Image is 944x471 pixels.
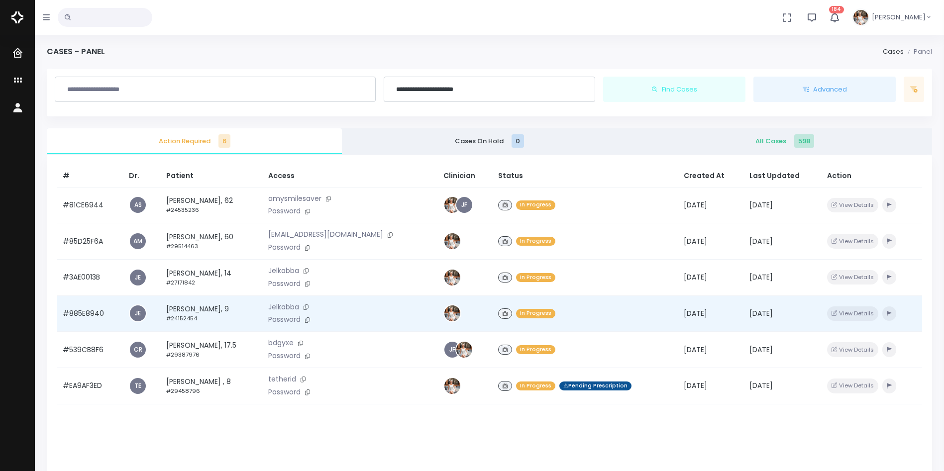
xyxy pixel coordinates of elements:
[130,233,146,249] a: AM
[268,266,431,277] p: Jelkabba
[516,237,555,246] span: In Progress
[492,165,678,188] th: Status
[749,236,773,246] span: [DATE]
[678,165,743,188] th: Created At
[904,47,932,57] li: Panel
[268,314,431,325] p: Password
[160,259,262,295] td: [PERSON_NAME], 14
[166,242,198,250] small: #29514463
[160,368,262,404] td: [PERSON_NAME] , 8
[130,197,146,213] a: AS
[166,387,200,395] small: #29458796
[160,187,262,223] td: [PERSON_NAME], 62
[753,77,896,102] button: Advanced
[684,380,707,390] span: [DATE]
[47,47,105,56] h4: Cases - Panel
[268,206,431,217] p: Password
[130,378,146,394] a: TE
[516,200,555,210] span: In Progress
[166,351,200,359] small: #29387976
[444,342,460,358] a: JF
[827,342,878,357] button: View Details
[743,165,821,188] th: Last Updated
[268,387,431,398] p: Password
[130,342,146,358] a: CR
[268,279,431,289] p: Password
[749,380,773,390] span: [DATE]
[57,368,123,404] td: #EA9AF3ED
[166,314,197,322] small: #24152454
[160,223,262,260] td: [PERSON_NAME], 60
[684,236,707,246] span: [DATE]
[516,309,555,318] span: In Progress
[268,302,431,313] p: Jelkabba
[123,165,160,188] th: Dr.
[268,242,431,253] p: Password
[57,259,123,295] td: #3AE0013B
[749,308,773,318] span: [DATE]
[827,306,878,321] button: View Details
[512,134,524,148] span: 0
[11,7,23,28] img: Logo Horizontal
[160,165,262,188] th: Patient
[268,229,431,240] p: [EMAIL_ADDRESS][DOMAIN_NAME]
[516,345,555,355] span: In Progress
[437,165,492,188] th: Clinician
[749,345,773,355] span: [DATE]
[268,374,431,385] p: tetherid
[57,223,123,260] td: #85D25F6A
[166,206,199,214] small: #24535236
[749,200,773,210] span: [DATE]
[827,198,878,212] button: View Details
[516,273,555,283] span: In Progress
[794,134,814,148] span: 598
[603,77,745,102] button: Find Cases
[456,197,472,213] a: JF
[55,136,334,146] span: Action Required
[852,8,870,26] img: Header Avatar
[684,272,707,282] span: [DATE]
[827,378,878,393] button: View Details
[130,270,146,285] a: JE
[268,351,431,362] p: Password
[57,187,123,223] td: #81CE6944
[57,332,123,368] td: #539CB8F6
[130,305,146,321] a: JE
[749,272,773,282] span: [DATE]
[160,295,262,332] td: [PERSON_NAME], 9
[883,47,904,56] a: Cases
[829,6,844,13] span: 184
[827,234,878,248] button: View Details
[684,200,707,210] span: [DATE]
[827,270,878,284] button: View Details
[684,345,707,355] span: [DATE]
[268,338,431,349] p: bdgyxe
[166,279,195,286] small: #27171842
[350,136,629,146] span: Cases On Hold
[218,134,230,148] span: 6
[268,193,431,204] p: amysmilesaver
[57,165,123,188] th: #
[684,308,707,318] span: [DATE]
[645,136,924,146] span: All Cases
[516,381,555,391] span: In Progress
[262,165,437,188] th: Access
[160,332,262,368] td: [PERSON_NAME], 17.5
[57,295,123,332] td: #885E8940
[872,12,926,22] span: [PERSON_NAME]
[821,165,922,188] th: Action
[559,381,631,391] span: ⚠Pending Prescription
